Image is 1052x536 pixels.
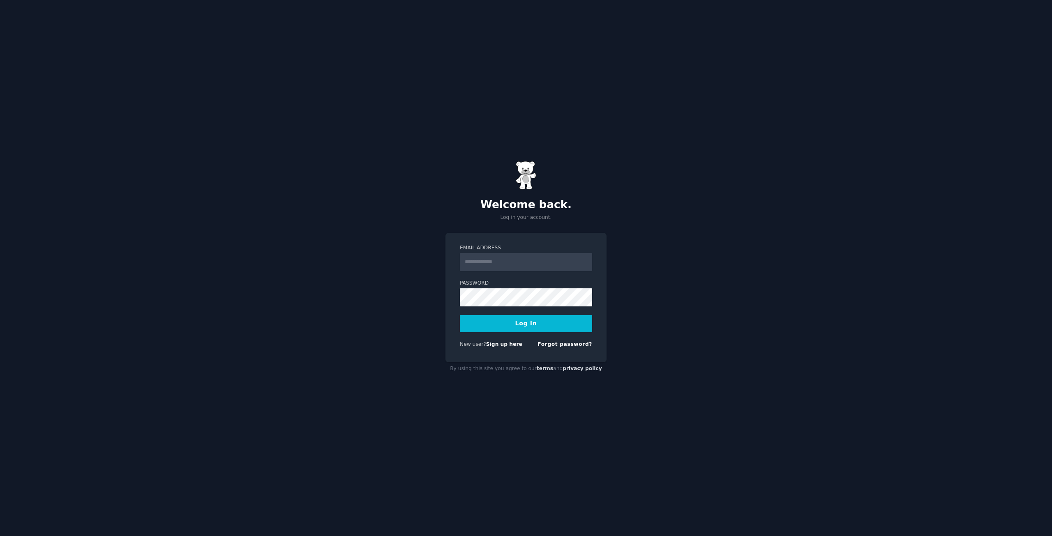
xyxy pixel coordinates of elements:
a: privacy policy [563,366,602,371]
label: Email Address [460,244,592,252]
span: New user? [460,341,486,347]
a: terms [537,366,553,371]
a: Sign up here [486,341,522,347]
img: Gummy Bear [516,161,536,190]
p: Log in your account. [445,214,607,221]
h2: Welcome back. [445,198,607,212]
div: By using this site you agree to our and [445,362,607,375]
button: Log In [460,315,592,332]
a: Forgot password? [538,341,592,347]
label: Password [460,280,592,287]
